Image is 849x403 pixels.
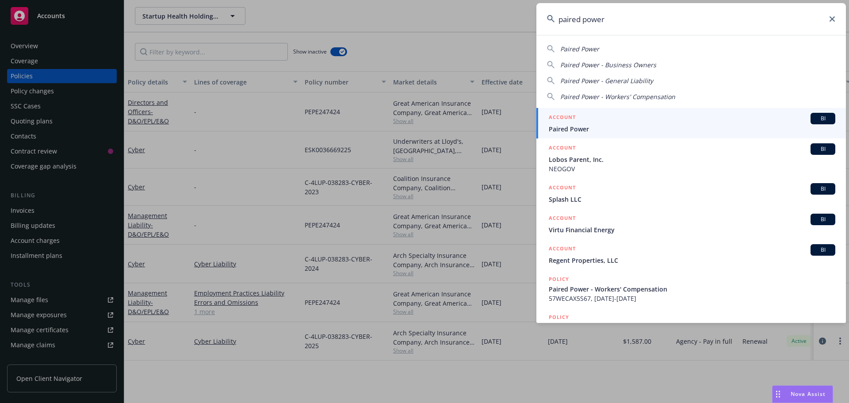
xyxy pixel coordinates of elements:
a: ACCOUNTBILobos Parent, Inc.NEOGOV [536,138,846,178]
h5: ACCOUNT [549,244,576,255]
span: Paired Power - General Liability [560,77,653,85]
button: Nova Assist [772,385,833,403]
span: BI [814,115,832,123]
span: Paired Power - Workers' Compensation [560,92,675,101]
a: ACCOUNTBIRegent Properties, LLC [536,239,846,270]
a: ACCOUNTBIPaired Power [536,108,846,138]
h5: ACCOUNT [549,183,576,194]
h5: POLICY [549,313,569,322]
span: Paired Power - Business Owners [560,61,656,69]
div: Drag to move [773,386,784,403]
span: BI [814,215,832,223]
span: Paired Power [560,45,599,53]
span: Virtu Financial Energy [549,225,835,234]
span: Paired Power - Workers' Compensation [549,284,835,294]
a: ACCOUNTBISplash LLC [536,178,846,209]
h5: ACCOUNT [549,214,576,224]
span: Regent Properties, LLC [549,256,835,265]
span: BI [814,145,832,153]
span: 57WECAX5S67, [DATE]-[DATE] [549,294,835,303]
span: BI [814,246,832,254]
span: Nova Assist [791,390,826,398]
span: Paired Power [549,124,835,134]
span: Lobos Parent, Inc. [549,155,835,164]
a: POLICYPaired Power - Workers' Compensation57WECAX5S67, [DATE]-[DATE] [536,270,846,308]
span: Paired Power - Business Owners [549,322,835,332]
span: BI [814,185,832,193]
h5: POLICY [549,275,569,284]
input: Search... [536,3,846,35]
h5: ACCOUNT [549,113,576,123]
a: POLICYPaired Power - Business Owners [536,308,846,346]
a: ACCOUNTBIVirtu Financial Energy [536,209,846,239]
span: Splash LLC [549,195,835,204]
h5: ACCOUNT [549,143,576,154]
span: NEOGOV [549,164,835,173]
